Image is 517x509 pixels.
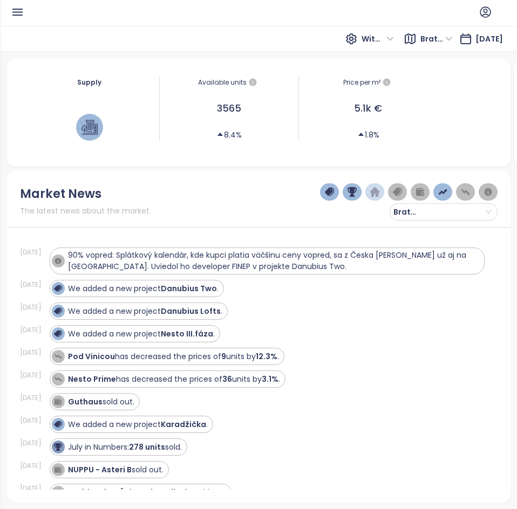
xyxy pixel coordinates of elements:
[81,119,98,135] img: house
[393,187,403,197] img: price-tag-grey.png
[54,353,62,360] img: icon
[20,247,47,257] div: [DATE]
[54,398,62,405] img: icon
[416,187,425,197] img: wallet-dark-grey.png
[304,101,432,116] div: 5.1k €
[165,76,293,89] div: Available units
[438,187,448,197] img: price-increases.png
[357,129,379,141] div: 1.8%
[475,33,503,44] span: [DATE]
[68,250,466,272] span: 90% vopred: Splátkový kalendár, kde kupci platia väčšinu ceny vopred, sa z Česka [PERSON_NAME] už...
[20,416,47,425] div: [DATE]
[393,204,426,220] span: Bratislava I-V
[54,443,62,451] img: icon
[325,187,335,197] img: price-tag-dark-blue.png
[161,328,213,339] strong: Nesto III.fáza
[20,393,47,403] div: [DATE]
[54,466,62,473] img: icon
[68,464,164,476] div: sold out.
[370,187,380,197] img: home-dark-blue.png
[68,283,219,294] div: We added a new project .
[357,130,365,138] span: caret-up
[68,464,132,475] strong: NUPPU - Asteri B
[222,374,232,384] strong: 36
[68,487,226,498] div: sold out.
[68,419,208,430] div: We added a new project .
[348,187,357,197] img: trophy-dark-blue.png
[25,76,154,88] div: Supply
[165,101,293,116] div: 3565
[20,187,101,201] div: Market News
[20,205,151,217] span: The latest news about the market.
[262,374,278,384] strong: 3.1%
[161,419,206,430] strong: Karadžička
[54,330,62,338] img: icon
[216,130,224,138] span: caret-up
[68,374,116,384] strong: Nesto Prime
[129,442,165,452] strong: 278 units
[68,351,115,362] strong: Pod Vinicou
[68,328,215,340] div: We added a new project .
[68,306,222,317] div: We added a new project .
[362,31,394,47] span: With VAT
[20,348,47,357] div: [DATE]
[216,129,242,141] div: 8.4%
[484,187,493,197] img: information-circle.png
[68,396,103,407] strong: Guthaus
[54,421,62,428] img: icon
[221,351,226,362] strong: 9
[420,31,453,47] span: Bratislava I-V
[68,442,182,453] div: July in Numbers: sold.
[161,306,221,317] strong: Danubius Lofts
[54,307,62,315] img: icon
[161,283,217,294] strong: Danubius Two
[461,187,471,197] img: price-decreases.png
[20,370,47,380] div: [DATE]
[20,280,47,290] div: [DATE]
[54,375,62,383] img: icon
[20,438,47,448] div: [DATE]
[54,285,62,292] img: icon
[343,76,380,89] div: Price per m²
[68,374,280,385] div: has decreased the prices of units by .
[20,461,47,471] div: [DATE]
[54,257,62,265] img: icon
[68,351,279,362] div: has decreased the prices of units by .
[256,351,277,362] strong: 12.3%
[20,484,47,493] div: [DATE]
[68,487,194,498] strong: Rezidencia K Železnej Studienke
[20,302,47,312] div: [DATE]
[20,325,47,335] div: [DATE]
[54,489,62,496] img: icon
[68,396,134,408] div: sold out.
